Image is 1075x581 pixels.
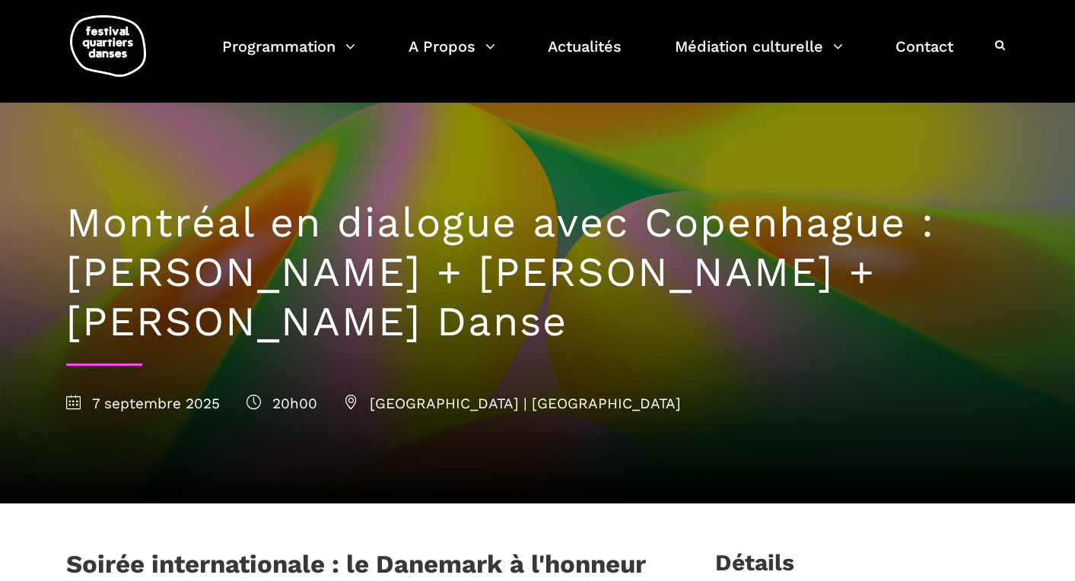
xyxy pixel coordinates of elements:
a: A Propos [409,33,495,78]
span: [GEOGRAPHIC_DATA] | [GEOGRAPHIC_DATA] [344,395,681,412]
span: 7 septembre 2025 [66,395,220,412]
span: 20h00 [246,395,317,412]
a: Contact [895,33,953,78]
a: Programmation [222,33,355,78]
h1: Montréal en dialogue avec Copenhague : [PERSON_NAME] + [PERSON_NAME] + [PERSON_NAME] Danse [66,198,1010,346]
img: logo-fqd-med [70,15,146,77]
a: Actualités [548,33,622,78]
a: Médiation culturelle [675,33,843,78]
